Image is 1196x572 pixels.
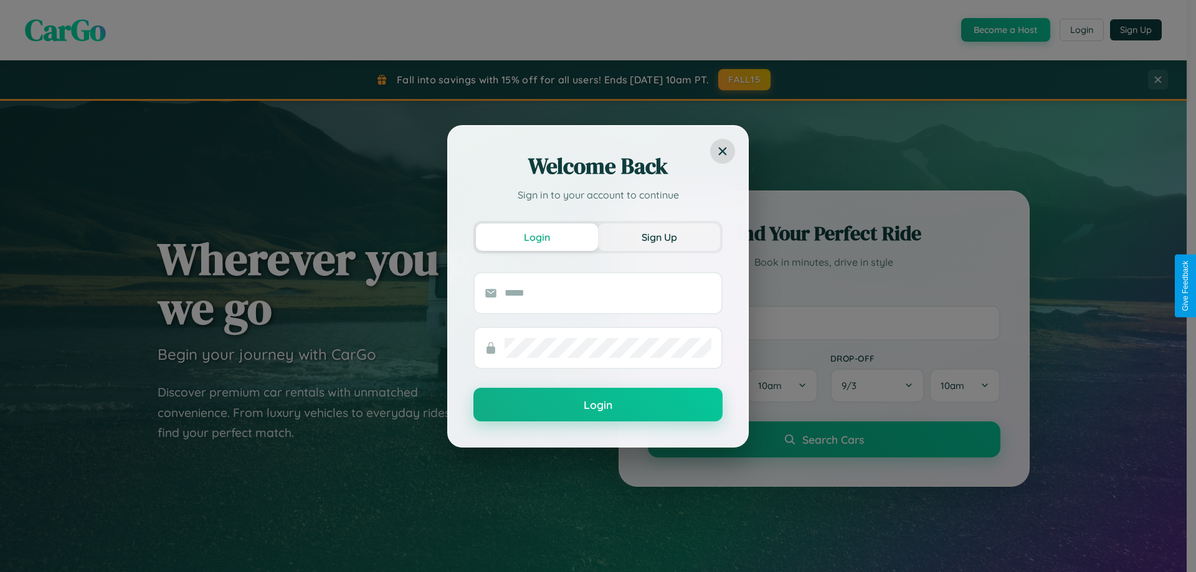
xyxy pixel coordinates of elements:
[473,388,723,421] button: Login
[598,223,720,251] button: Sign Up
[476,223,598,251] button: Login
[473,187,723,202] p: Sign in to your account to continue
[1181,261,1190,311] div: Give Feedback
[473,151,723,181] h2: Welcome Back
